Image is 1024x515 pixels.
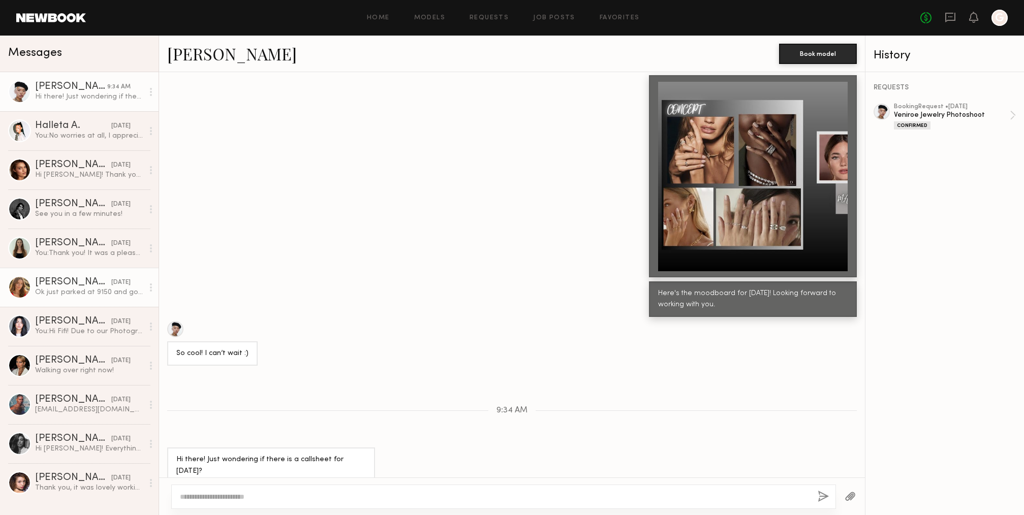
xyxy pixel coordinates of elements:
div: So cool! I can’t wait :) [176,348,249,360]
div: Hi there! Just wondering if there is a callsheet for [DATE]? [176,454,366,477]
div: [DATE] [111,395,131,405]
div: [DATE] [111,473,131,483]
div: Hi there! Just wondering if there is a callsheet for [DATE]? [35,92,143,102]
a: Book model [779,49,857,57]
div: [DATE] [111,160,131,170]
div: Hi [PERSON_NAME]! Thank you so much for letting me know and I hope to work with you in the future 🤍 [35,170,143,180]
div: [DATE] [111,200,131,209]
div: [PERSON_NAME] [35,395,111,405]
div: Ok just parked at 9150 and going to walk over [35,287,143,297]
div: [PERSON_NAME] [35,160,111,170]
div: [PERSON_NAME] [35,473,111,483]
span: 9:34 AM [497,406,527,415]
div: You: No worries at all, I appreciate you letting me know. Take care [35,131,143,141]
a: G [991,10,1008,26]
div: You: Hi Fifi! Due to our Photographer changing schedule, we will have to reschedule our shoot! I ... [35,327,143,336]
div: 9:34 AM [107,82,131,92]
a: Requests [470,15,509,21]
div: Hi [PERSON_NAME]! Everything looks good 😊 I don’t think I have a plain long sleeve white shirt th... [35,444,143,454]
a: Job Posts [533,15,575,21]
div: You: Thank you! It was a pleasure working with you as well. [35,248,143,258]
div: Confirmed [894,121,930,130]
div: [PERSON_NAME] [35,199,111,209]
div: Thank you, it was lovely working together and have a great day! [35,483,143,493]
div: [EMAIL_ADDRESS][DOMAIN_NAME] [35,405,143,414]
div: Walking over right now! [35,366,143,375]
div: [DATE] [111,121,131,131]
div: [PERSON_NAME] [35,356,111,366]
div: History [874,50,1016,61]
div: REQUESTS [874,84,1016,91]
div: [DATE] [111,278,131,287]
div: See you in a few minutes! [35,209,143,219]
a: Home [367,15,390,21]
div: [PERSON_NAME] [35,316,111,327]
div: [PERSON_NAME] [35,82,107,92]
a: bookingRequest •[DATE]Veniroe Jewelry PhotoshootConfirmed [894,104,1016,130]
a: Models [414,15,445,21]
div: Veniroe Jewelry Photoshoot [894,110,1010,120]
a: [PERSON_NAME] [167,43,297,65]
button: Book model [779,44,857,64]
div: [PERSON_NAME] [35,434,111,444]
div: [DATE] [111,239,131,248]
div: booking Request • [DATE] [894,104,1010,110]
div: [DATE] [111,434,131,444]
div: [DATE] [111,356,131,366]
div: [PERSON_NAME] [35,238,111,248]
div: Here's the moodboard for [DATE]! Looking forward to working with you. [658,288,848,311]
div: [PERSON_NAME] [35,277,111,287]
div: [DATE] [111,317,131,327]
a: Favorites [600,15,640,21]
div: Halleta A. [35,121,111,131]
span: Messages [8,47,62,59]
